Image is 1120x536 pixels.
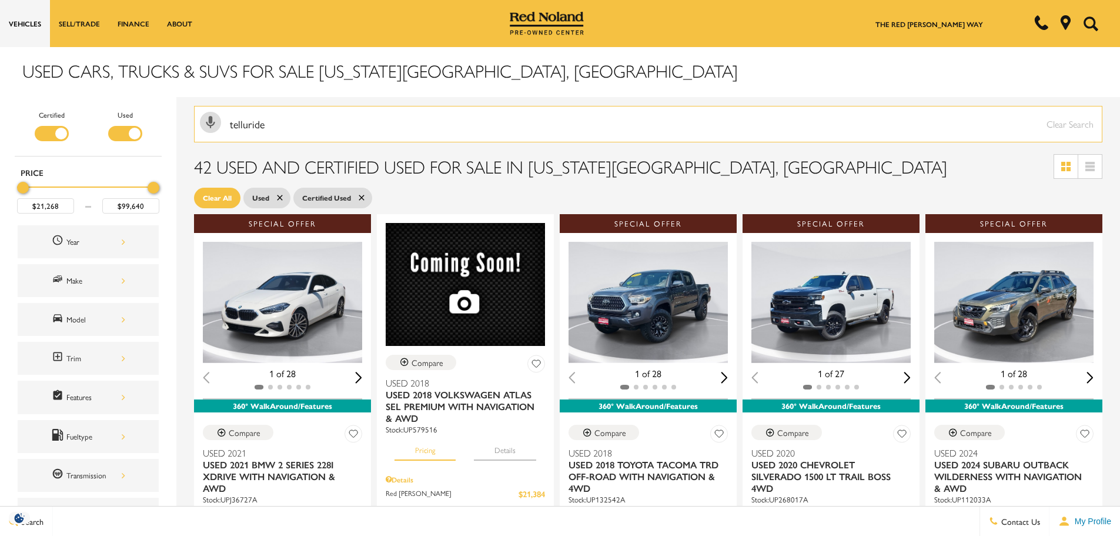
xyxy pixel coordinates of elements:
[710,425,728,447] button: Save Vehicle
[1049,507,1120,536] button: Open user profile menu
[569,447,728,494] a: Used 2018Used 2018 Toyota Tacoma TRD Off-Road With Navigation & 4WD
[934,494,1094,505] div: Stock : UP112033A
[760,505,821,531] button: pricing tab
[386,355,456,370] button: Compare Vehicle
[751,447,911,494] a: Used 2020Used 2020 Chevrolet Silverado 1500 LT Trail Boss 4WD
[893,425,911,447] button: Save Vehicle
[751,447,902,459] span: Used 2020
[386,424,545,435] div: Stock : UP579516
[66,430,125,443] div: Fueltype
[510,12,584,35] img: Red Noland Pre-Owned
[17,198,74,214] input: Minimum
[569,447,719,459] span: Used 2018
[743,399,920,412] div: 360° WalkAround/Features
[519,488,545,500] span: $21,384
[66,352,125,365] div: Trim
[934,242,1095,363] div: 1 / 2
[394,435,456,461] button: pricing tab
[386,389,536,424] span: Used 2018 Volkswagen Atlas SEL Premium With Navigation & AWD
[17,178,159,214] div: Price
[925,399,1102,412] div: 360° WalkAround/Features
[18,459,159,492] div: TransmissionTransmission
[743,214,920,233] div: Special Offer
[1076,425,1094,447] button: Save Vehicle
[569,494,728,505] div: Stock : UP132542A
[1022,505,1085,531] button: details tab
[52,429,66,444] span: Fueltype
[777,427,809,438] div: Compare
[212,505,273,531] button: pricing tab
[1086,372,1094,383] div: Next slide
[18,420,159,453] div: FueltypeFueltype
[386,223,545,346] img: 2018 Volkswagen Atlas SEL Premium
[386,488,545,500] a: Red [PERSON_NAME] $21,384
[229,427,260,438] div: Compare
[252,191,269,205] span: Used
[52,389,66,405] span: Features
[203,367,362,380] div: 1 of 28
[560,214,737,233] div: Special Offer
[751,242,912,363] img: 2020 Chevrolet Silverado 1500 LT Trail Boss 1
[52,234,66,249] span: Year
[203,447,353,459] span: Used 2021
[751,425,822,440] button: Compare Vehicle
[203,191,232,205] span: Clear All
[194,399,371,412] div: 360° WalkAround/Features
[66,274,125,287] div: Make
[118,109,133,121] label: Used
[412,357,443,368] div: Compare
[291,505,353,531] button: details tab
[998,515,1040,527] span: Contact Us
[569,459,719,494] span: Used 2018 Toyota Tacoma TRD Off-Road With Navigation & 4WD
[18,225,159,258] div: YearYear
[52,351,66,366] span: Trim
[66,313,125,326] div: Model
[594,427,626,438] div: Compare
[355,372,362,383] div: Next slide
[102,198,159,214] input: Maximum
[934,447,1094,494] a: Used 2024Used 2024 Subaru Outback Wilderness With Navigation & AWD
[66,235,125,248] div: Year
[657,505,719,531] button: details tab
[203,459,353,494] span: Used 2021 BMW 2 Series 228i xDrive With Navigation & AWD
[386,474,545,485] div: Pricing Details - Used 2018 Volkswagen Atlas SEL Premium With Navigation & AWD
[18,303,159,336] div: ModelModel
[203,494,362,505] div: Stock : UPJ36727A
[15,109,162,156] div: Filter by Vehicle Type
[18,264,159,297] div: MakeMake
[960,427,992,438] div: Compare
[925,214,1102,233] div: Special Offer
[751,459,902,494] span: Used 2020 Chevrolet Silverado 1500 LT Trail Boss 4WD
[18,342,159,375] div: TrimTrim
[66,469,125,482] div: Transmission
[386,488,519,500] span: Red [PERSON_NAME]
[203,447,362,494] a: Used 2021Used 2021 BMW 2 Series 228i xDrive With Navigation & AWD
[934,367,1094,380] div: 1 of 28
[934,459,1085,494] span: Used 2024 Subaru Outback Wilderness With Navigation & AWD
[875,19,983,29] a: The Red [PERSON_NAME] Way
[1079,1,1102,46] button: Open the search field
[943,505,1004,531] button: pricing tab
[66,391,125,404] div: Features
[345,425,362,447] button: Save Vehicle
[52,468,66,483] span: Transmission
[904,372,911,383] div: Next slide
[21,167,156,178] h5: Price
[203,242,364,363] img: 2021 BMW 2 Series 228i xDrive 1
[203,242,364,363] div: 1 / 2
[52,273,66,288] span: Make
[39,109,65,121] label: Certified
[560,399,737,412] div: 360° WalkAround/Features
[386,377,536,389] span: Used 2018
[569,242,730,363] div: 1 / 2
[577,505,638,531] button: pricing tab
[1070,517,1111,526] span: My Profile
[569,242,730,363] img: 2018 Toyota Tacoma TRD Off-Road 1
[510,16,584,28] a: Red Noland Pre-Owned
[194,154,947,179] span: 42 Used and Certified Used for Sale in [US_STATE][GEOGRAPHIC_DATA], [GEOGRAPHIC_DATA]
[203,425,273,440] button: Compare Vehicle
[721,372,728,383] div: Next slide
[569,425,639,440] button: Compare Vehicle
[194,214,371,233] div: Special Offer
[751,494,911,505] div: Stock : UP268017A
